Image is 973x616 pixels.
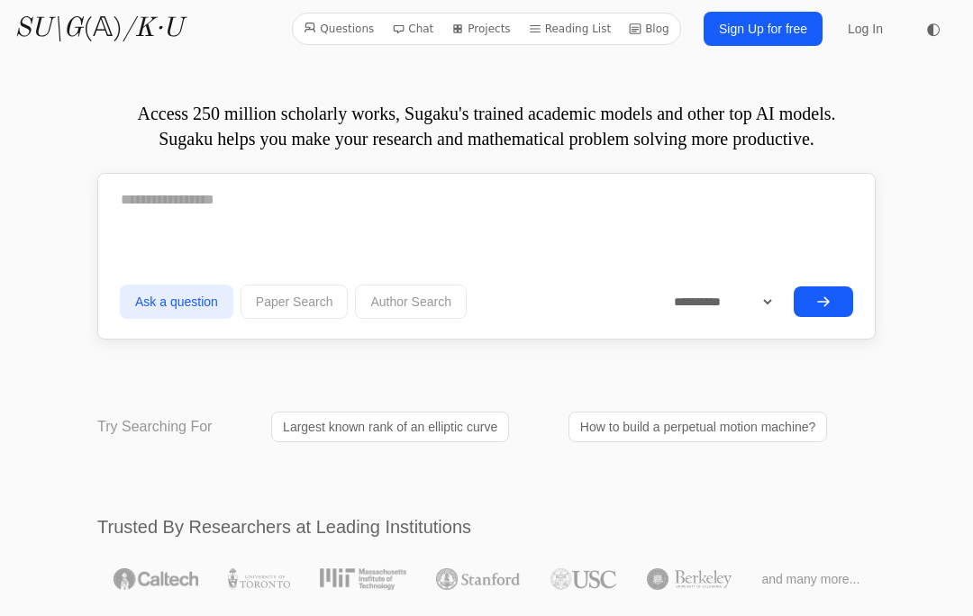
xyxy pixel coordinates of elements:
[97,416,212,438] p: Try Searching For
[522,17,619,41] a: Reading List
[228,568,289,590] img: University of Toronto
[355,285,467,319] button: Author Search
[837,13,894,45] a: Log In
[704,12,823,46] a: Sign Up for free
[647,568,732,590] img: UC Berkeley
[97,514,876,539] h2: Trusted By Researchers at Leading Institutions
[296,17,381,41] a: Questions
[14,13,183,45] a: SU\G(𝔸)/K·U
[97,101,876,151] p: Access 250 million scholarly works, Sugaku's trained academic models and other top AI models. Sug...
[120,285,233,319] button: Ask a question
[14,15,83,42] i: SU\G
[320,568,405,590] img: MIT
[915,11,951,47] button: ◐
[271,412,509,442] a: Largest known rank of an elliptic curve
[123,15,183,42] i: /K·U
[761,570,859,588] span: and many more...
[385,17,441,41] a: Chat
[114,568,198,590] img: Caltech
[622,17,677,41] a: Blog
[568,412,828,442] a: How to build a perpetual motion machine?
[436,568,520,590] img: Stanford
[241,285,349,319] button: Paper Search
[550,568,616,590] img: USC
[444,17,517,41] a: Projects
[926,21,941,37] span: ◐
